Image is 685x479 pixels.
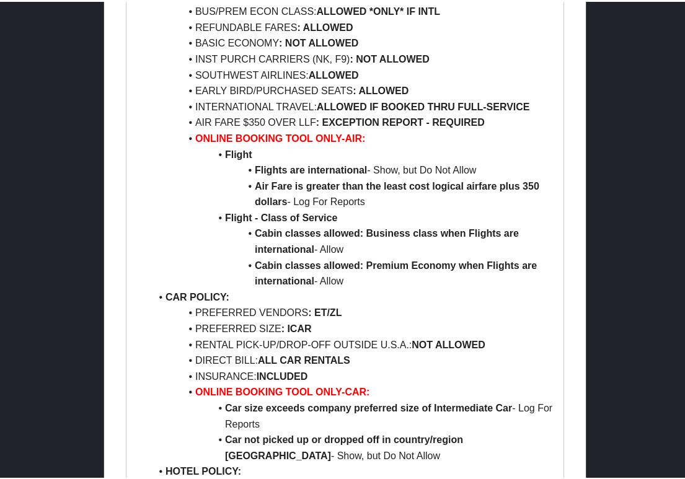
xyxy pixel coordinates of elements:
li: INSURANCE: [151,367,554,383]
strong: CAR POLICY: [166,290,229,301]
strong: : ALLOWED [297,20,353,31]
li: INST PURCH CARRIERS (NK, F9) [151,50,554,66]
strong: HOTEL POLICY: [166,464,241,475]
strong: Flight - Class of Service [225,211,337,221]
li: - Show, but Do Not Allow [151,160,554,177]
strong: ALLOWED IF BOOKED THRU FULL-SERVICE [317,100,530,110]
strong: : NOT ALLOWED [279,36,358,46]
strong: Cabin classes allowed: Business class when Flights are international [255,226,521,253]
li: AIR FARE $350 OVER LLF [151,113,554,129]
strong: Air Fare is greater than the least cost logical airfare plus 350 dollars [255,179,542,206]
strong: Car not picked up or dropped off in country/region [GEOGRAPHIC_DATA] [225,433,466,459]
strong: : NOT ALLOWED [350,52,429,63]
strong: : EXCEPTION REPORT - REQUIRED [316,115,485,126]
li: - Log For Reports [151,177,554,208]
strong: Car size exceeds company preferred size of Intermediate Car [225,401,512,411]
strong: ALLOWED *ONLY* IF INTL [317,4,440,15]
li: SOUTHWEST AIRLINES: [151,66,554,82]
strong: INCLUDED [257,369,308,380]
li: - Log For Reports [151,398,554,430]
strong: : ET/ZL [308,305,342,316]
strong: NOT ALLOWED [412,338,485,348]
li: BUS/PREM ECON CLASS: [151,2,554,18]
li: DIRECT BILL: [151,351,554,367]
strong: ALL CAR RENTALS [258,353,350,364]
li: - Allow [151,256,554,288]
strong: Flights are international [255,163,367,174]
li: PREFERRED VENDORS [151,303,554,319]
li: RENTAL PICK-UP/DROP-OFF OUTSIDE U.S.A.: [151,335,554,351]
strong: Flight [225,147,252,158]
strong: ONLINE BOOKING TOOL ONLY-AIR: [195,131,365,142]
li: - Show, but Do Not Allow [151,430,554,462]
li: PREFERRED SIZE [151,319,554,335]
li: REFUNDABLE FARES [151,18,554,34]
li: INTERNATIONAL TRAVEL: [151,97,554,113]
strong: : ICAR [281,322,312,332]
strong: ONLINE BOOKING TOOL ONLY-CAR: [195,385,370,395]
strong: : ALLOWED [353,84,409,94]
li: - Allow [151,224,554,255]
strong: Cabin classes allowed: Premium Economy when Flights are international [255,258,540,285]
li: BASIC ECONOMY [151,33,554,50]
li: EARLY BIRD/PURCHASED SEATS [151,81,554,97]
strong: ALLOWED [309,68,359,79]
